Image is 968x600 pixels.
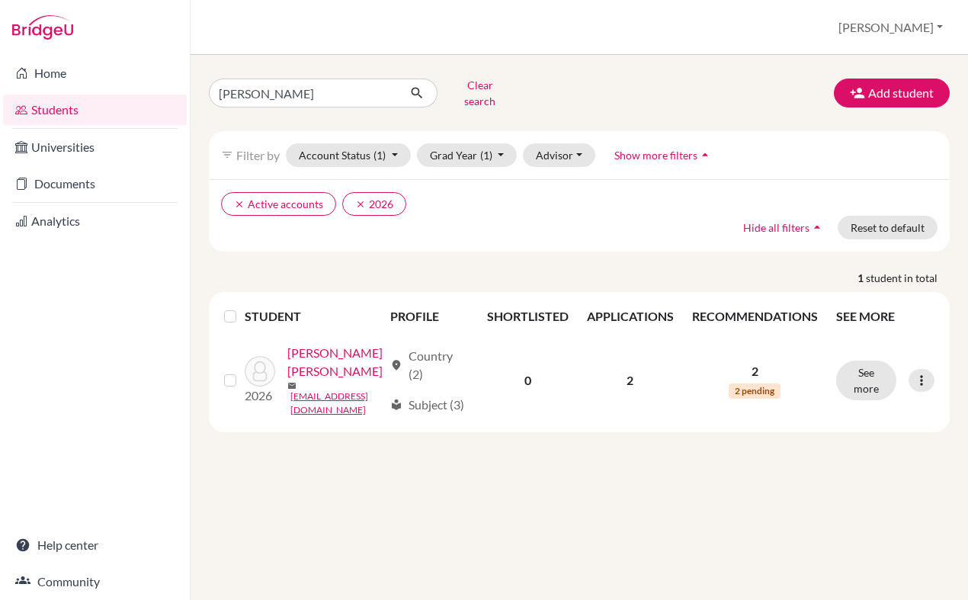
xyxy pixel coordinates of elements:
[523,143,595,167] button: Advisor
[3,58,187,88] a: Home
[683,298,827,335] th: RECOMMENDATIONS
[390,359,402,371] span: location_on
[832,13,950,42] button: [PERSON_NAME]
[743,221,809,234] span: Hide all filters
[290,390,383,417] a: [EMAIL_ADDRESS][DOMAIN_NAME]
[3,168,187,199] a: Documents
[3,206,187,236] a: Analytics
[478,335,578,426] td: 0
[390,396,464,414] div: Subject (3)
[245,356,275,387] img: Nguyen, Ngoc Hoang Chau
[478,298,578,335] th: SHORTLISTED
[373,149,386,162] span: (1)
[438,73,522,113] button: Clear search
[3,530,187,560] a: Help center
[390,347,469,383] div: Country (2)
[857,270,866,286] strong: 1
[417,143,518,167] button: Grad Year(1)
[578,335,683,426] td: 2
[809,220,825,235] i: arrow_drop_up
[12,15,73,40] img: Bridge-U
[245,387,275,405] p: 2026
[381,298,478,335] th: PROFILE
[221,192,336,216] button: clearActive accounts
[245,298,381,335] th: STUDENT
[838,216,938,239] button: Reset to default
[601,143,726,167] button: Show more filtersarrow_drop_up
[578,298,683,335] th: APPLICATIONS
[827,298,944,335] th: SEE MORE
[729,383,780,399] span: 2 pending
[287,381,296,390] span: mail
[355,199,366,210] i: clear
[730,216,838,239] button: Hide all filtersarrow_drop_up
[209,79,398,107] input: Find student by name...
[3,566,187,597] a: Community
[866,270,950,286] span: student in total
[834,79,950,107] button: Add student
[286,143,411,167] button: Account Status(1)
[287,344,383,380] a: [PERSON_NAME] [PERSON_NAME]
[697,147,713,162] i: arrow_drop_up
[480,149,492,162] span: (1)
[234,199,245,210] i: clear
[692,362,818,380] p: 2
[3,95,187,125] a: Students
[836,361,897,400] button: See more
[221,149,233,161] i: filter_list
[390,399,402,411] span: local_library
[3,132,187,162] a: Universities
[614,149,697,162] span: Show more filters
[236,148,280,162] span: Filter by
[342,192,406,216] button: clear2026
